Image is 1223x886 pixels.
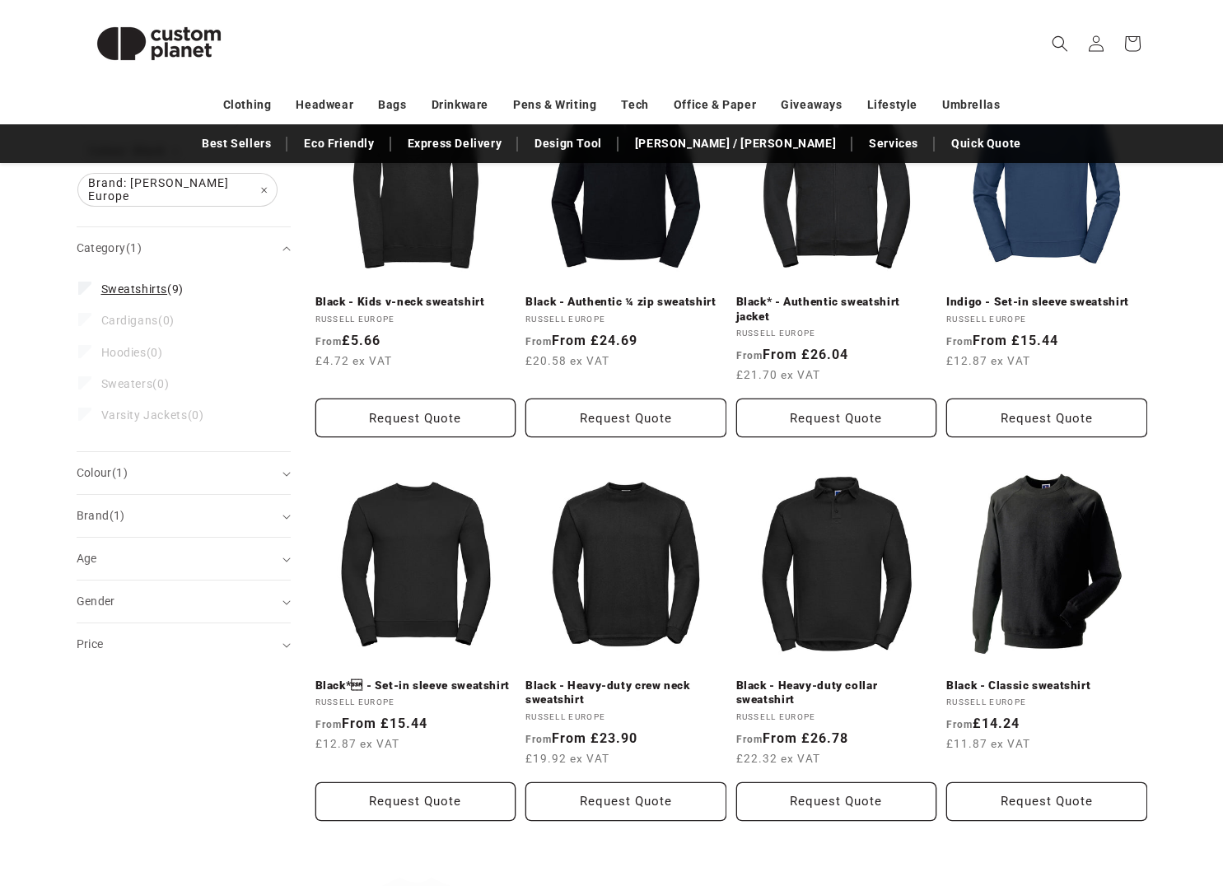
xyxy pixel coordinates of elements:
a: Tech [621,91,648,119]
summary: Search [1042,26,1078,62]
summary: Colour (1 selected) [77,452,291,494]
a: Black - Classic sweatshirt [946,678,1147,693]
a: Giveaways [781,91,842,119]
span: Gender [77,595,115,608]
span: (9) [101,282,184,296]
button: Request Quote [315,399,516,437]
button: Request Quote [736,399,937,437]
summary: Gender (0 selected) [77,581,291,623]
summary: Brand (1 selected) [77,495,291,537]
span: (1) [126,241,142,254]
a: Black* - Authentic sweatshirt jacket [736,295,937,324]
span: Brand [77,509,125,522]
a: Express Delivery [399,129,511,158]
span: Sweatshirts [101,282,168,296]
summary: Category (1 selected) [77,227,291,269]
button: Request Quote [946,399,1147,437]
button: Request Quote [736,782,937,821]
span: (1) [110,509,125,522]
button: Request Quote [525,399,726,437]
a: Clothing [223,91,272,119]
span: Brand: [PERSON_NAME] Europe [78,174,277,206]
a: Design Tool [526,129,610,158]
span: Price [77,637,104,651]
a: Indigo - Set-in sleeve sweatshirt [946,295,1147,310]
button: Request Quote [315,782,516,821]
span: (1) [112,466,128,479]
span: Colour [77,466,128,479]
a: Black - Heavy-duty collar sweatshirt [736,678,937,707]
a: [PERSON_NAME] / [PERSON_NAME] [627,129,844,158]
summary: Age (0 selected) [77,538,291,580]
a: Bags [378,91,406,119]
span: Age [77,552,97,565]
a: Drinkware [432,91,488,119]
a: Services [861,129,927,158]
a: Umbrellas [942,91,1000,119]
a: Black - Authentic ¼ zip sweatshirt [525,295,726,310]
a: Best Sellers [194,129,279,158]
summary: Price [77,623,291,665]
button: Request Quote [525,782,726,821]
a: Office & Paper [674,91,756,119]
span: Category [77,241,142,254]
a: Black - Heavy-duty crew neck sweatshirt [525,678,726,707]
a: Eco Friendly [296,129,382,158]
img: Custom Planet [77,7,241,81]
a: Quick Quote [943,129,1029,158]
a: Headwear [296,91,353,119]
a: Lifestyle [867,91,917,119]
a: Pens & Writing [513,91,596,119]
a: Black - Kids v-neck sweatshirt [315,295,516,310]
iframe: Chat Widget [941,708,1223,886]
a: Brand: [PERSON_NAME] Europe [77,174,278,206]
a: Black* - Set-in sleeve sweatshirt [315,678,516,693]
